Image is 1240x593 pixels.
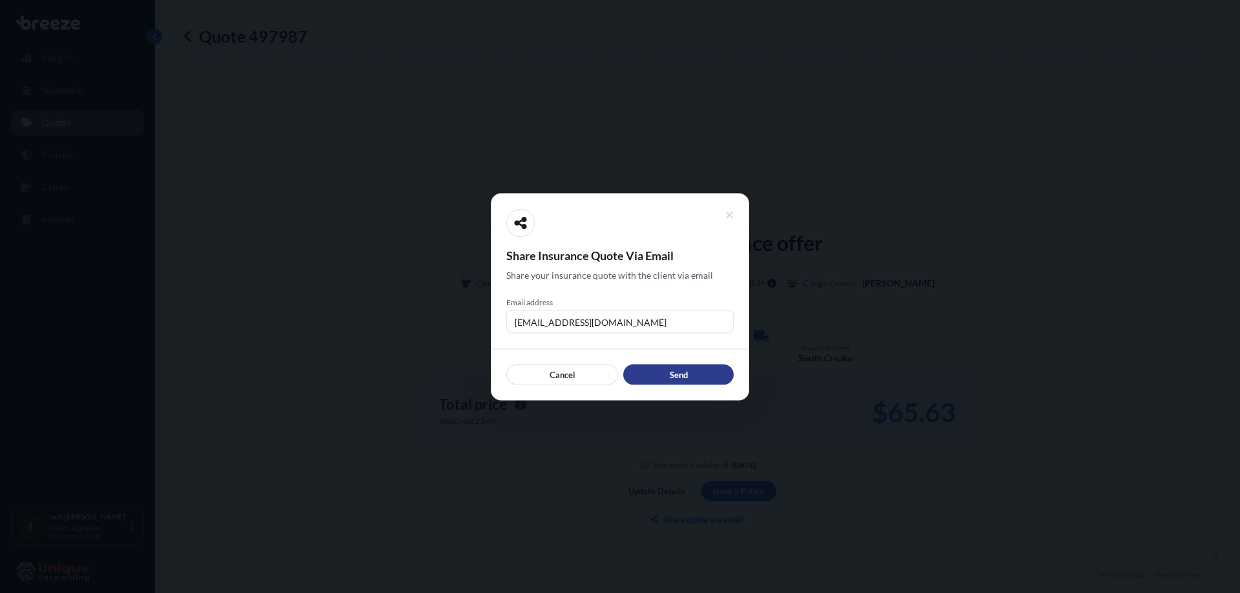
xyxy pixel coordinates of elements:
[506,268,713,281] span: Share your insurance quote with the client via email
[506,310,734,333] input: example@gmail.com
[550,368,575,381] p: Cancel
[506,364,618,385] button: Cancel
[670,368,688,381] p: Send
[506,247,734,263] span: Share Insurance Quote Via Email
[506,297,734,307] span: Email address
[623,364,734,385] button: Send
